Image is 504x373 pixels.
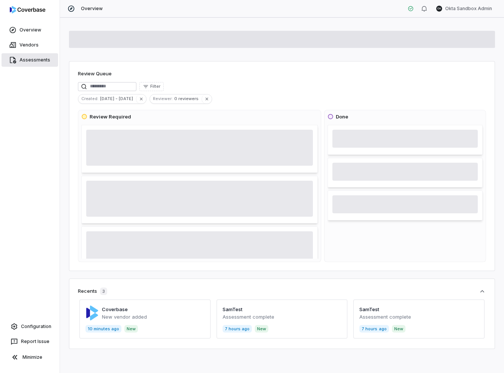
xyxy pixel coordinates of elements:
[21,324,51,330] span: Configuration
[102,306,128,312] a: Coverbase
[336,113,348,121] h3: Done
[19,57,50,63] span: Assessments
[22,354,42,360] span: Minimize
[78,70,112,78] h1: Review Queue
[150,95,174,102] span: Reviewer :
[174,95,202,102] span: 0 reviewers
[78,95,100,102] span: Created :
[19,42,39,48] span: Vendors
[445,6,492,12] span: Okta Sandbox Admin
[78,288,107,295] div: Recents
[3,350,57,365] button: Minimize
[223,306,242,312] a: SamTest
[1,38,58,52] a: Vendors
[21,339,49,345] span: Report Issue
[100,288,107,295] span: 3
[150,84,160,89] span: Filter
[100,95,136,102] span: [DATE] - [DATE]
[436,6,442,12] span: OA
[3,320,57,333] a: Configuration
[1,53,58,67] a: Assessments
[19,27,41,33] span: Overview
[81,6,103,12] span: Overview
[90,113,131,121] h3: Review Required
[78,288,486,295] button: Recents3
[3,335,57,348] button: Report Issue
[1,23,58,37] a: Overview
[359,306,379,312] a: SamTest
[432,3,497,14] button: OAOkta Sandbox Admin
[139,82,164,91] button: Filter
[10,6,45,13] img: logo-D7KZi-bG.svg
